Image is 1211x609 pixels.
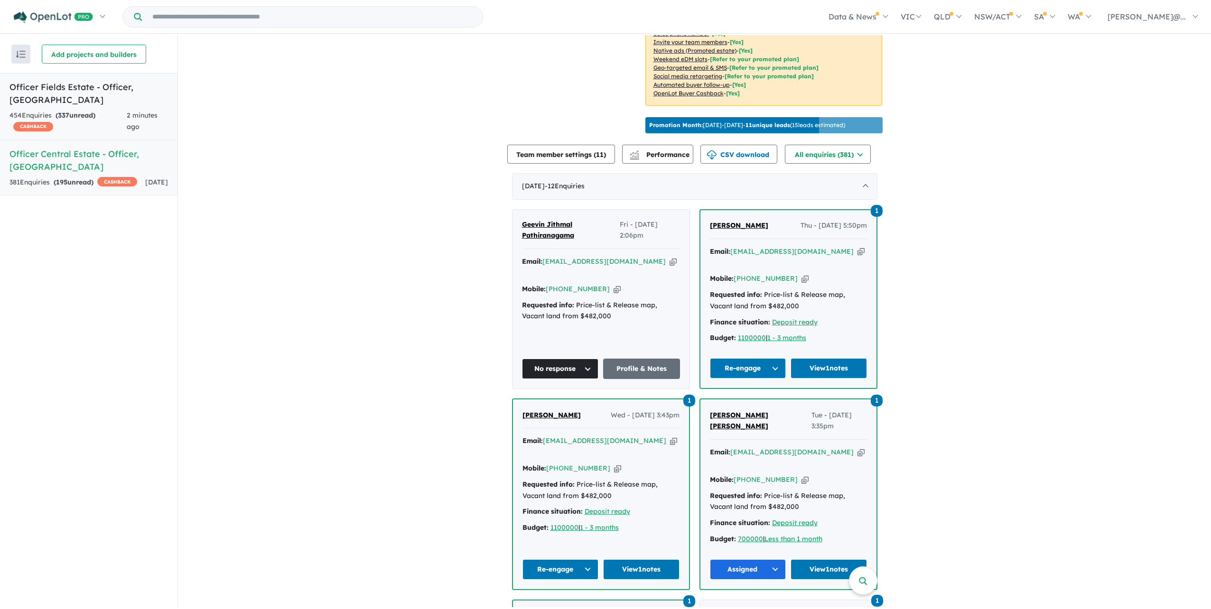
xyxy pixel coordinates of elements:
[653,64,727,71] u: Geo-targeted email & SMS
[620,219,680,242] span: Fri - [DATE] 2:06pm
[522,220,574,240] span: Geevin Jithmal Pathiranagama
[580,523,619,532] a: 1 - 3 months
[683,594,695,607] a: 1
[631,150,689,159] span: Performance
[710,410,811,433] a: [PERSON_NAME] [PERSON_NAME]
[710,289,867,312] div: Price-list & Release map, Vacant land from $482,000
[653,90,724,97] u: OpenLot Buyer Cashback
[550,523,578,532] a: 1100000
[542,257,666,266] a: [EMAIL_ADDRESS][DOMAIN_NAME]
[801,220,867,231] span: Thu - [DATE] 5:50pm
[734,274,798,283] a: [PHONE_NUMBER]
[734,475,798,484] a: [PHONE_NUMBER]
[611,410,680,421] span: Wed - [DATE] 3:43pm
[738,333,766,342] a: 1100000
[522,219,620,242] a: Geevin Jithmal Pathiranagama
[738,535,763,543] u: 700000
[683,393,695,406] a: 1
[522,479,680,502] div: Price-list & Release map, Vacant land from $482,000
[871,595,883,607] span: 1
[710,274,734,283] strong: Mobile:
[522,410,581,421] a: [PERSON_NAME]
[653,73,722,80] u: Social media retargeting
[9,177,137,188] div: 381 Enquir ies
[603,559,680,580] a: View1notes
[614,463,621,473] button: Copy
[710,411,768,431] span: [PERSON_NAME] [PERSON_NAME]
[585,507,630,516] u: Deposit ready
[522,559,599,580] button: Re-engage
[710,333,736,342] strong: Budget:
[522,411,581,419] span: [PERSON_NAME]
[791,559,867,580] a: View1notes
[710,490,867,513] div: Price-list & Release map, Vacant land from $482,000
[522,301,574,309] strong: Requested info:
[522,507,583,516] strong: Finance situation:
[707,150,717,160] img: download icon
[801,475,809,485] button: Copy
[710,358,786,378] button: Re-engage
[730,247,854,256] a: [EMAIL_ADDRESS][DOMAIN_NAME]
[712,30,726,37] span: [ Yes ]
[9,81,168,106] h5: Officer Fields Estate - Officer , [GEOGRAPHIC_DATA]
[522,359,599,379] button: No response
[871,204,883,217] a: 1
[127,111,158,131] span: 2 minutes ago
[13,122,53,131] span: CASHBACK
[700,145,777,164] button: CSV download
[767,333,806,342] u: 1 - 3 months
[630,150,638,156] img: line-chart.svg
[522,285,546,293] strong: Mobile:
[732,81,746,88] span: [Yes]
[710,491,762,500] strong: Requested info:
[16,51,26,58] img: sort.svg
[801,274,809,284] button: Copy
[14,11,93,23] img: Openlot PRO Logo White
[710,221,768,230] span: [PERSON_NAME]
[653,55,708,63] u: Weekend eDM slots
[56,178,67,186] span: 195
[522,464,546,472] strong: Mobile:
[730,448,854,456] a: [EMAIL_ADDRESS][DOMAIN_NAME]
[745,121,790,129] b: 11 unique leads
[710,518,770,527] strong: Finance situation:
[522,257,542,266] strong: Email:
[670,436,677,446] button: Copy
[871,594,883,607] a: 1
[811,410,867,433] span: Tue - [DATE] 3:35pm
[614,284,621,294] button: Copy
[653,30,709,37] u: Sales phone number
[522,436,543,445] strong: Email:
[145,178,168,186] span: [DATE]
[710,534,867,545] div: |
[772,318,818,326] a: Deposit ready
[54,178,93,186] strong: ( unread)
[785,145,871,164] button: All enquiries (381)
[725,73,814,80] span: [Refer to your promoted plan]
[683,595,695,607] span: 1
[653,38,727,46] u: Invite your team members
[630,153,639,159] img: bar-chart.svg
[729,64,819,71] span: [Refer to your promoted plan]
[97,177,137,186] span: CASHBACK
[857,247,865,257] button: Copy
[772,518,818,527] u: Deposit ready
[871,393,883,406] a: 1
[710,559,786,580] button: Assigned
[739,47,753,54] span: [Yes]
[710,247,730,256] strong: Email:
[1108,12,1186,21] span: [PERSON_NAME]@...
[543,436,666,445] a: [EMAIL_ADDRESS][DOMAIN_NAME]
[653,47,736,54] u: Native ads (Promoted estate)
[507,145,615,164] button: Team member settings (11)
[871,395,883,406] span: 1
[710,318,770,326] strong: Finance situation:
[710,290,762,299] strong: Requested info:
[857,447,865,457] button: Copy
[710,332,867,344] div: |
[522,523,549,532] strong: Budget:
[512,173,877,200] div: [DATE]
[871,205,883,217] span: 1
